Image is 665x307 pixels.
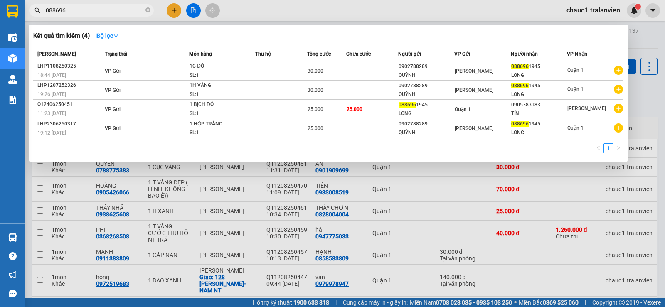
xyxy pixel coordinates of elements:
[603,143,613,153] li: 1
[7,5,18,18] img: logo-vxr
[511,90,567,99] div: LONG
[105,125,121,131] span: VP Gửi
[399,102,416,108] span: 088696
[145,7,150,15] span: close-circle
[308,125,323,131] span: 25.000
[511,64,529,69] span: 088696
[347,106,362,112] span: 25.000
[70,32,114,38] b: [DOMAIN_NAME]
[105,87,121,93] span: VP Gửi
[37,81,102,90] div: LHP1207252326
[145,7,150,12] span: close-circle
[190,90,252,99] div: SL: 1
[596,145,601,150] span: left
[37,111,66,116] span: 11:23 [DATE]
[511,101,567,109] div: 0905383183
[37,130,66,136] span: 19:12 [DATE]
[190,62,252,71] div: 1C ĐỎ
[567,106,606,111] span: [PERSON_NAME]
[90,29,126,42] button: Bộ lọcdown
[399,62,454,71] div: 0902788289
[190,109,252,118] div: SL: 1
[399,71,454,80] div: QUỲNH
[511,62,567,71] div: 1945
[454,51,470,57] span: VP Gửi
[37,72,66,78] span: 18:44 [DATE]
[511,121,529,127] span: 088696
[398,51,421,57] span: Người gửi
[37,51,76,57] span: [PERSON_NAME]
[511,71,567,80] div: LONG
[614,85,623,94] span: plus-circle
[399,109,454,118] div: LONG
[190,100,252,109] div: 1 BỊCH ĐỎ
[255,51,271,57] span: Thu hộ
[9,271,17,279] span: notification
[511,128,567,137] div: LONG
[190,71,252,80] div: SL: 1
[614,104,623,113] span: plus-circle
[399,101,454,109] div: 1945
[37,91,66,97] span: 19:26 [DATE]
[37,120,102,128] div: LHP2306250317
[308,68,323,74] span: 30.000
[511,51,538,57] span: Người nhận
[189,51,212,57] span: Món hàng
[616,145,621,150] span: right
[604,144,613,153] a: 1
[8,233,17,242] img: warehouse-icon
[399,90,454,99] div: QUỲNH
[399,81,454,90] div: 0902788289
[613,143,623,153] li: Next Page
[33,32,90,40] h3: Kết quả tìm kiếm ( 4 )
[51,12,82,94] b: Trà Lan Viên - Gửi khách hàng
[8,96,17,104] img: solution-icon
[8,54,17,63] img: warehouse-icon
[308,87,323,93] span: 30.000
[594,143,603,153] button: left
[567,51,587,57] span: VP Nhận
[10,54,30,93] b: Trà Lan Viên
[190,81,252,90] div: 1H VÀNG
[8,33,17,42] img: warehouse-icon
[567,125,584,131] span: Quận 1
[346,51,371,57] span: Chưa cước
[567,67,584,73] span: Quận 1
[511,83,529,88] span: 088696
[70,39,114,50] li: (c) 2017
[90,10,110,30] img: logo.jpg
[455,68,493,74] span: [PERSON_NAME]
[9,290,17,297] span: message
[96,32,119,39] strong: Bộ lọc
[511,81,567,90] div: 1945
[399,128,454,137] div: QUỲNH
[308,106,323,112] span: 25.000
[46,6,144,15] input: Tìm tên, số ĐT hoặc mã đơn
[455,87,493,93] span: [PERSON_NAME]
[399,120,454,128] div: 0902788289
[105,68,121,74] span: VP Gửi
[511,109,567,118] div: TÍN
[105,106,121,112] span: VP Gửi
[594,143,603,153] li: Previous Page
[614,123,623,133] span: plus-circle
[613,143,623,153] button: right
[9,252,17,260] span: question-circle
[190,120,252,129] div: 1 HỘP TRẮNG
[455,106,471,112] span: Quận 1
[8,75,17,84] img: warehouse-icon
[190,128,252,138] div: SL: 1
[455,125,493,131] span: [PERSON_NAME]
[37,100,102,109] div: Q12406250451
[34,7,40,13] span: search
[307,51,331,57] span: Tổng cước
[614,66,623,75] span: plus-circle
[511,120,567,128] div: 1945
[37,62,102,71] div: LHP1108250325
[113,33,119,39] span: down
[105,51,127,57] span: Trạng thái
[567,86,584,92] span: Quận 1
